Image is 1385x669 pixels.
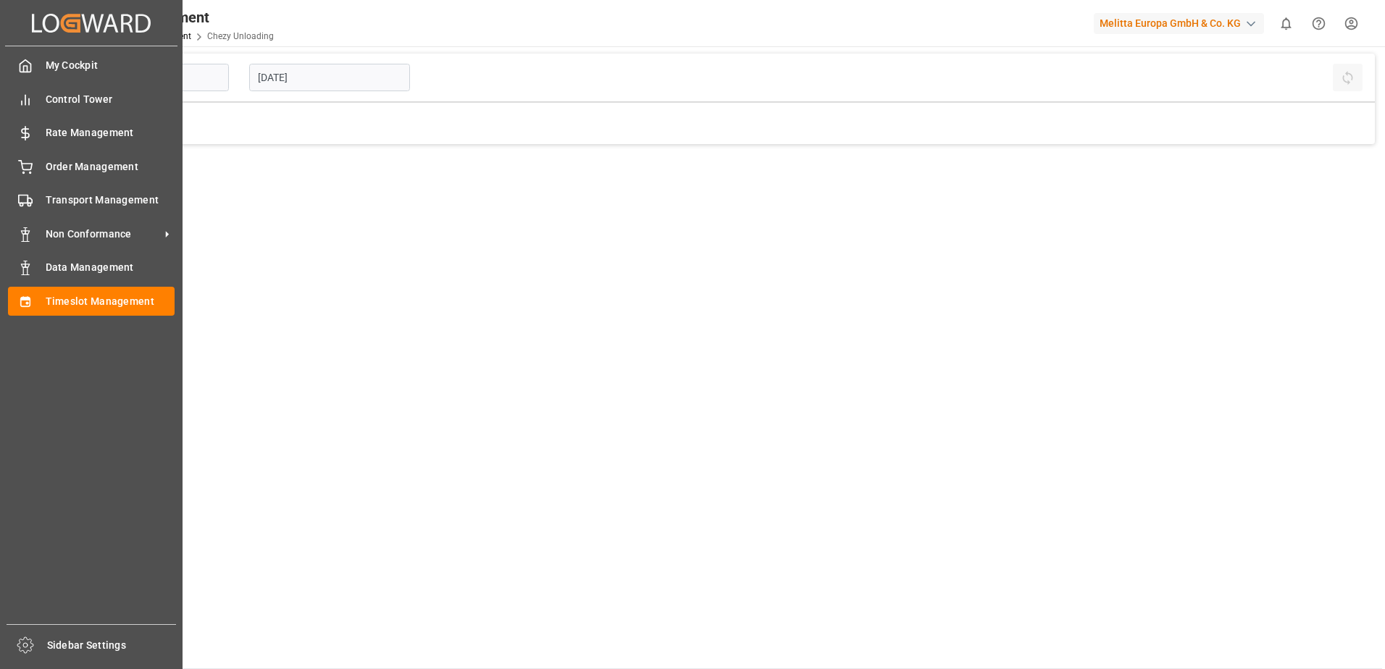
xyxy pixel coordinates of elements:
[46,193,175,208] span: Transport Management
[1094,9,1270,37] button: Melitta Europa GmbH & Co. KG
[1094,13,1264,34] div: Melitta Europa GmbH & Co. KG
[8,253,175,282] a: Data Management
[8,51,175,80] a: My Cockpit
[8,287,175,315] a: Timeslot Management
[46,125,175,140] span: Rate Management
[8,186,175,214] a: Transport Management
[46,58,175,73] span: My Cockpit
[46,92,175,107] span: Control Tower
[46,260,175,275] span: Data Management
[47,638,177,653] span: Sidebar Settings
[46,159,175,174] span: Order Management
[46,294,175,309] span: Timeslot Management
[1302,7,1335,40] button: Help Center
[8,119,175,147] a: Rate Management
[46,227,160,242] span: Non Conformance
[1270,7,1302,40] button: show 0 new notifications
[249,64,410,91] input: DD.MM.YYYY
[8,152,175,180] a: Order Management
